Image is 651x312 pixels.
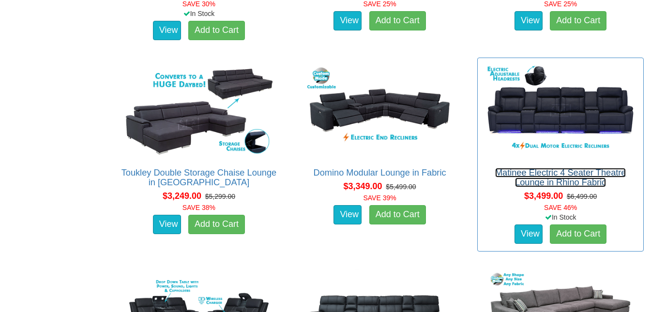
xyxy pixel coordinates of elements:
a: View [333,11,362,30]
a: View [153,21,181,40]
span: $3,249.00 [163,191,201,201]
img: Domino Modular Lounge in Fabric [302,63,458,158]
a: View [515,224,543,244]
a: View [515,11,543,30]
div: In Stock [475,212,646,222]
a: Add to Cart [188,21,245,40]
a: Add to Cart [550,11,606,30]
a: View [333,205,362,224]
span: $3,499.00 [524,191,563,201]
a: Toukley Double Storage Chaise Lounge in [GEOGRAPHIC_DATA] [121,168,277,187]
a: View [153,215,181,234]
div: In Stock [114,9,284,18]
a: Add to Cart [369,11,426,30]
del: $5,299.00 [205,193,235,200]
a: Matinee Electric 4 Seater Theatre Lounge in Rhino Fabric [495,168,626,187]
img: Toukley Double Storage Chaise Lounge in Fabric [121,63,277,158]
font: SAVE 38% [182,204,215,211]
font: SAVE 39% [363,194,396,202]
font: SAVE 46% [544,204,577,211]
a: Add to Cart [188,215,245,234]
a: Add to Cart [369,205,426,224]
img: Matinee Electric 4 Seater Theatre Lounge in Rhino Fabric [483,63,638,158]
a: Domino Modular Lounge in Fabric [314,168,446,178]
del: $6,499.00 [567,193,597,200]
del: $5,499.00 [386,183,416,191]
a: Add to Cart [550,224,606,244]
span: $3,349.00 [343,181,382,191]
